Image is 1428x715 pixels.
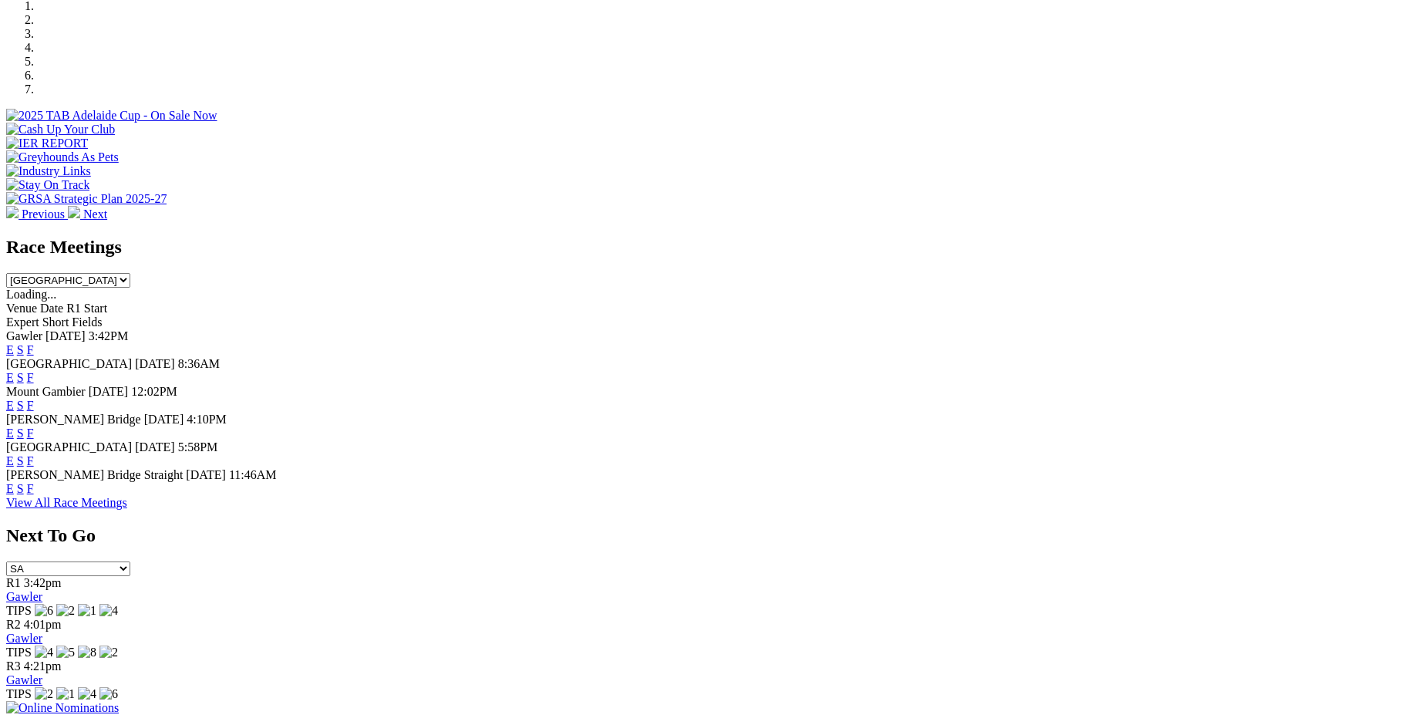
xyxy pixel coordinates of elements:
[6,604,32,617] span: TIPS
[99,687,118,701] img: 6
[6,482,14,495] a: E
[144,413,184,426] span: [DATE]
[6,646,32,659] span: TIPS
[22,207,65,221] span: Previous
[89,329,129,342] span: 3:42PM
[27,482,34,495] a: F
[135,440,175,454] span: [DATE]
[17,427,24,440] a: S
[89,385,129,398] span: [DATE]
[6,343,14,356] a: E
[6,399,14,412] a: E
[6,207,68,221] a: Previous
[17,482,24,495] a: S
[6,329,42,342] span: Gawler
[27,454,34,467] a: F
[6,413,141,426] span: [PERSON_NAME] Bridge
[45,329,86,342] span: [DATE]
[6,590,42,603] a: Gawler
[99,646,118,659] img: 2
[6,427,14,440] a: E
[6,371,14,384] a: E
[6,109,217,123] img: 2025 TAB Adelaide Cup - On Sale Now
[6,192,167,206] img: GRSA Strategic Plan 2025-27
[6,357,132,370] span: [GEOGRAPHIC_DATA]
[135,357,175,370] span: [DATE]
[6,496,127,509] a: View All Race Meetings
[6,315,39,329] span: Expert
[6,454,14,467] a: E
[6,673,42,686] a: Gawler
[27,427,34,440] a: F
[66,302,107,315] span: R1 Start
[6,150,119,164] img: Greyhounds As Pets
[78,604,96,618] img: 1
[6,659,21,673] span: R3
[72,315,102,329] span: Fields
[6,701,119,715] img: Online Nominations
[24,576,62,589] span: 3:42pm
[56,646,75,659] img: 5
[6,302,37,315] span: Venue
[27,343,34,356] a: F
[42,315,69,329] span: Short
[6,206,19,218] img: chevron-left-pager-white.svg
[6,576,21,589] span: R1
[99,604,118,618] img: 4
[6,687,32,700] span: TIPS
[6,440,132,454] span: [GEOGRAPHIC_DATA]
[17,399,24,412] a: S
[6,164,91,178] img: Industry Links
[24,618,62,631] span: 4:01pm
[68,207,107,221] a: Next
[187,413,227,426] span: 4:10PM
[178,357,220,370] span: 8:36AM
[68,206,80,218] img: chevron-right-pager-white.svg
[35,604,53,618] img: 6
[6,468,183,481] span: [PERSON_NAME] Bridge Straight
[6,288,56,301] span: Loading...
[83,207,107,221] span: Next
[6,123,115,137] img: Cash Up Your Club
[27,399,34,412] a: F
[56,687,75,701] img: 1
[17,343,24,356] a: S
[35,646,53,659] img: 4
[131,385,177,398] span: 12:02PM
[35,687,53,701] img: 2
[6,178,89,192] img: Stay On Track
[6,618,21,631] span: R2
[6,632,42,645] a: Gawler
[24,659,62,673] span: 4:21pm
[78,687,96,701] img: 4
[6,385,86,398] span: Mount Gambier
[27,371,34,384] a: F
[6,237,1422,258] h2: Race Meetings
[17,454,24,467] a: S
[56,604,75,618] img: 2
[186,468,226,481] span: [DATE]
[178,440,218,454] span: 5:58PM
[17,371,24,384] a: S
[40,302,63,315] span: Date
[78,646,96,659] img: 8
[229,468,277,481] span: 11:46AM
[6,137,88,150] img: IER REPORT
[6,525,1422,546] h2: Next To Go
